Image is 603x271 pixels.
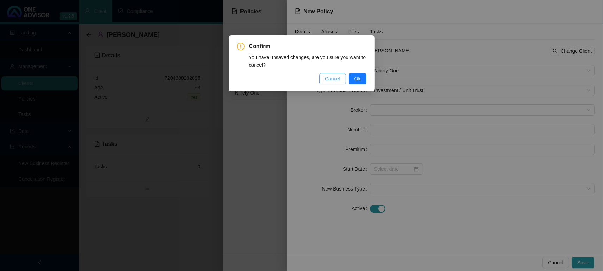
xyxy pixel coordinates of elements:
[249,42,366,51] span: Confirm
[354,75,361,83] span: Ok
[349,73,366,84] button: Ok
[325,75,340,83] span: Cancel
[249,53,366,69] div: You have unsaved changes, are you sure you want to cancel?
[237,43,245,50] span: exclamation-circle
[319,73,346,84] button: Cancel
